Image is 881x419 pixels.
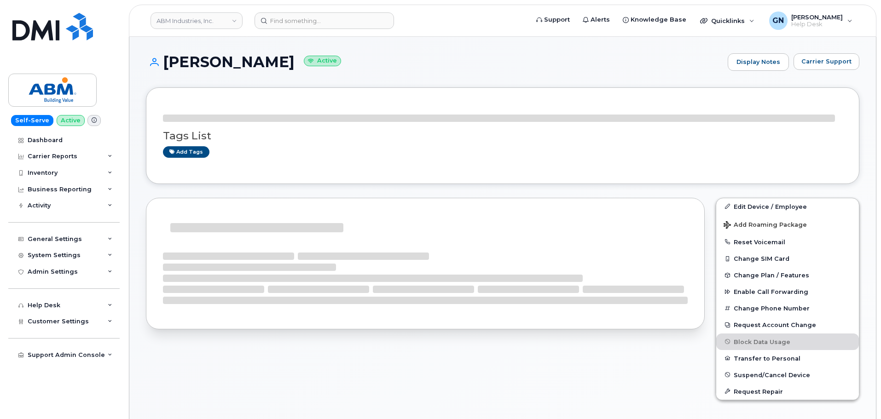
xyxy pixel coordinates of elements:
button: Reset Voicemail [716,234,859,250]
button: Change SIM Card [716,250,859,267]
span: Add Roaming Package [724,221,807,230]
button: Suspend/Cancel Device [716,367,859,383]
span: Change Plan / Features [734,272,809,279]
h1: [PERSON_NAME] [146,54,723,70]
a: Edit Device / Employee [716,198,859,215]
h3: Tags List [163,130,842,142]
span: Enable Call Forwarding [734,288,808,295]
button: Change Plan / Features [716,267,859,283]
span: Suspend/Cancel Device [734,371,810,378]
a: Add tags [163,146,209,158]
a: Display Notes [728,53,789,71]
button: Request Repair [716,383,859,400]
button: Carrier Support [794,53,859,70]
button: Enable Call Forwarding [716,283,859,300]
button: Request Account Change [716,316,859,333]
button: Add Roaming Package [716,215,859,234]
button: Block Data Usage [716,333,859,350]
small: Active [304,56,341,66]
button: Change Phone Number [716,300,859,316]
button: Transfer to Personal [716,350,859,367]
span: Carrier Support [801,57,852,66]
